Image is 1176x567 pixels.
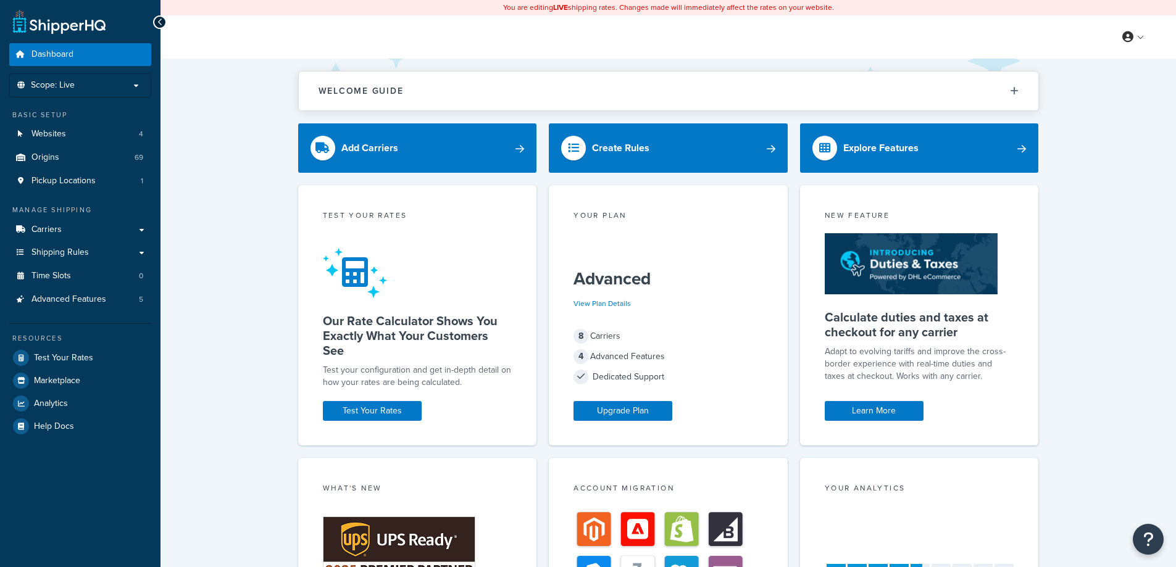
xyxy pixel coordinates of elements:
[1133,524,1164,555] button: Open Resource Center
[9,43,151,66] a: Dashboard
[553,2,568,13] b: LIVE
[31,247,89,258] span: Shipping Rules
[9,265,151,288] a: Time Slots0
[31,294,106,305] span: Advanced Features
[9,347,151,369] a: Test Your Rates
[141,176,143,186] span: 1
[34,353,93,363] span: Test Your Rates
[299,72,1038,110] button: Welcome Guide
[34,376,80,386] span: Marketplace
[9,170,151,192] li: Pickup Locations
[825,401,924,421] a: Learn More
[31,152,59,163] span: Origins
[31,225,62,235] span: Carriers
[9,123,151,146] a: Websites4
[9,241,151,264] a: Shipping Rules
[319,86,404,96] h2: Welcome Guide
[825,346,1014,383] p: Adapt to evolving tariffs and improve the cross-border experience with real-time duties and taxes...
[549,123,788,173] a: Create Rules
[573,482,763,497] div: Account Migration
[323,482,512,497] div: What's New
[298,123,537,173] a: Add Carriers
[323,364,512,389] div: Test your configuration and get in-depth detail on how your rates are being calculated.
[843,139,919,157] div: Explore Features
[9,146,151,169] a: Origins69
[9,218,151,241] a: Carriers
[9,170,151,192] a: Pickup Locations1
[573,328,763,345] div: Carriers
[9,205,151,215] div: Manage Shipping
[31,129,66,139] span: Websites
[323,401,422,421] a: Test Your Rates
[341,139,398,157] div: Add Carriers
[573,210,763,224] div: Your Plan
[31,176,96,186] span: Pickup Locations
[9,265,151,288] li: Time Slots
[323,210,512,224] div: Test your rates
[139,129,143,139] span: 4
[323,313,512,358] h5: Our Rate Calculator Shows You Exactly What Your Customers See
[573,348,763,365] div: Advanced Features
[31,49,73,60] span: Dashboard
[9,123,151,146] li: Websites
[34,421,74,432] span: Help Docs
[9,110,151,120] div: Basic Setup
[573,401,672,421] a: Upgrade Plan
[825,210,1014,224] div: New Feature
[825,482,1014,497] div: Your Analytics
[34,399,68,409] span: Analytics
[573,349,588,364] span: 4
[825,310,1014,339] h5: Calculate duties and taxes at checkout for any carrier
[573,329,588,344] span: 8
[573,298,631,309] a: View Plan Details
[800,123,1039,173] a: Explore Features
[135,152,143,163] span: 69
[9,333,151,344] div: Resources
[9,415,151,437] a: Help Docs
[9,288,151,311] li: Advanced Features
[9,146,151,169] li: Origins
[139,271,143,281] span: 0
[31,80,75,91] span: Scope: Live
[9,392,151,415] a: Analytics
[9,288,151,311] a: Advanced Features5
[31,271,71,281] span: Time Slots
[139,294,143,305] span: 5
[9,370,151,392] a: Marketplace
[573,368,763,386] div: Dedicated Support
[573,269,763,289] h5: Advanced
[592,139,649,157] div: Create Rules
